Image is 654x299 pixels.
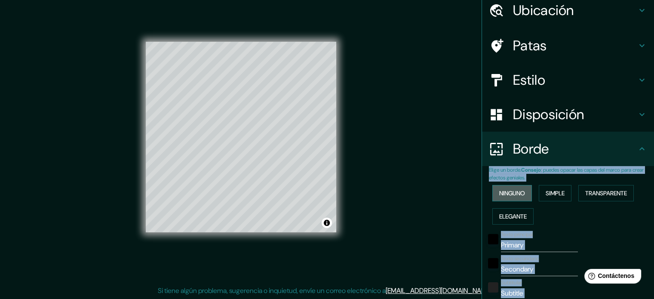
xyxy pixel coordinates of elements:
[482,63,654,97] div: Estilo
[513,71,545,89] font: Estilo
[521,166,541,173] font: Consejo
[492,185,532,201] button: Ninguno
[499,189,525,197] font: Ninguno
[513,1,574,19] font: Ubicación
[322,218,332,228] button: Activar o desactivar atribución
[158,286,386,295] font: Si tiene algún problema, sugerencia o inquietud, envíe un correo electrónico a
[539,185,571,201] button: Simple
[513,37,547,55] font: Patas
[488,258,498,268] button: negro
[501,255,539,262] font: Texto secundario
[489,166,644,181] font: : puedes opacar las capas del marco para crear efectos geniales.
[546,189,565,197] font: Simple
[513,140,549,158] font: Borde
[482,28,654,63] div: Patas
[577,265,645,290] iframe: Lanzador de widgets de ayuda
[386,286,492,295] a: [EMAIL_ADDRESS][DOMAIN_NAME]
[492,208,534,225] button: Elegante
[489,166,521,173] font: Elige un borde.
[482,97,654,132] div: Disposición
[499,213,527,220] font: Elegante
[482,132,654,166] div: Borde
[578,185,634,201] button: Transparente
[513,105,584,123] font: Disposición
[488,234,498,244] button: negro
[585,189,627,197] font: Transparente
[501,231,533,238] font: Texto principal
[488,282,498,293] button: color-222222
[501,279,522,286] font: Subtitular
